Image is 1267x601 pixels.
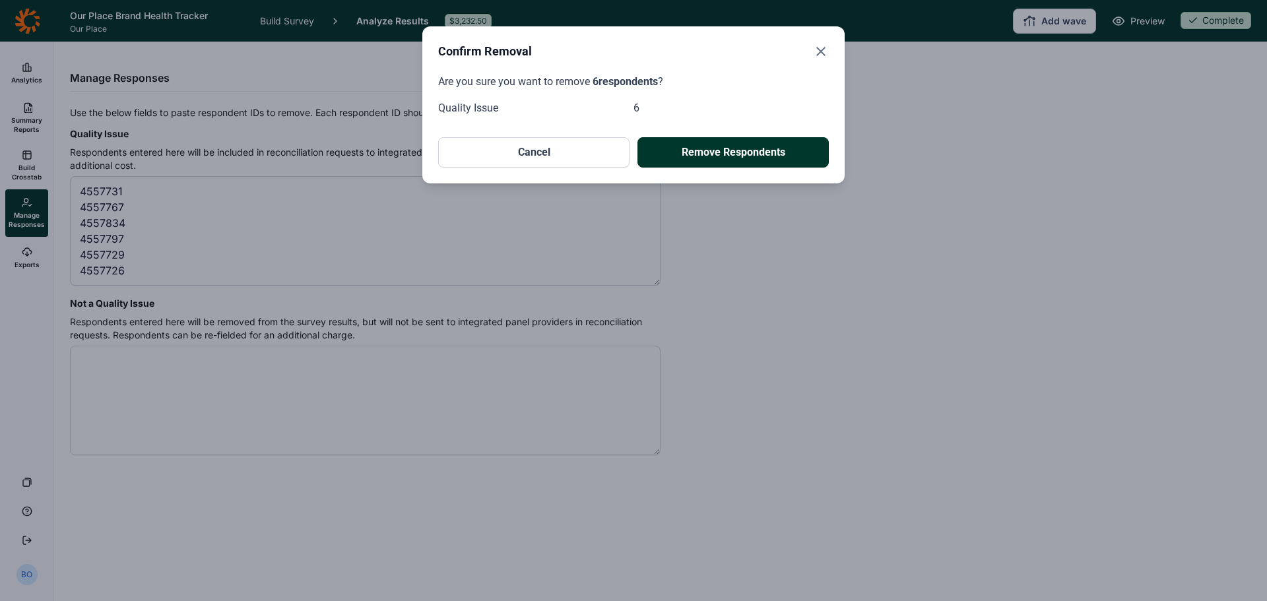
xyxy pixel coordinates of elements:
[813,42,829,61] button: Close
[438,100,633,116] div: Quality Issue
[438,42,532,61] h2: Confirm Removal
[593,75,658,88] span: 6 respondents
[438,137,630,168] button: Cancel
[438,74,829,90] p: Are you sure you want to remove ?
[633,100,829,116] div: 6
[637,137,829,168] button: Remove Respondents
